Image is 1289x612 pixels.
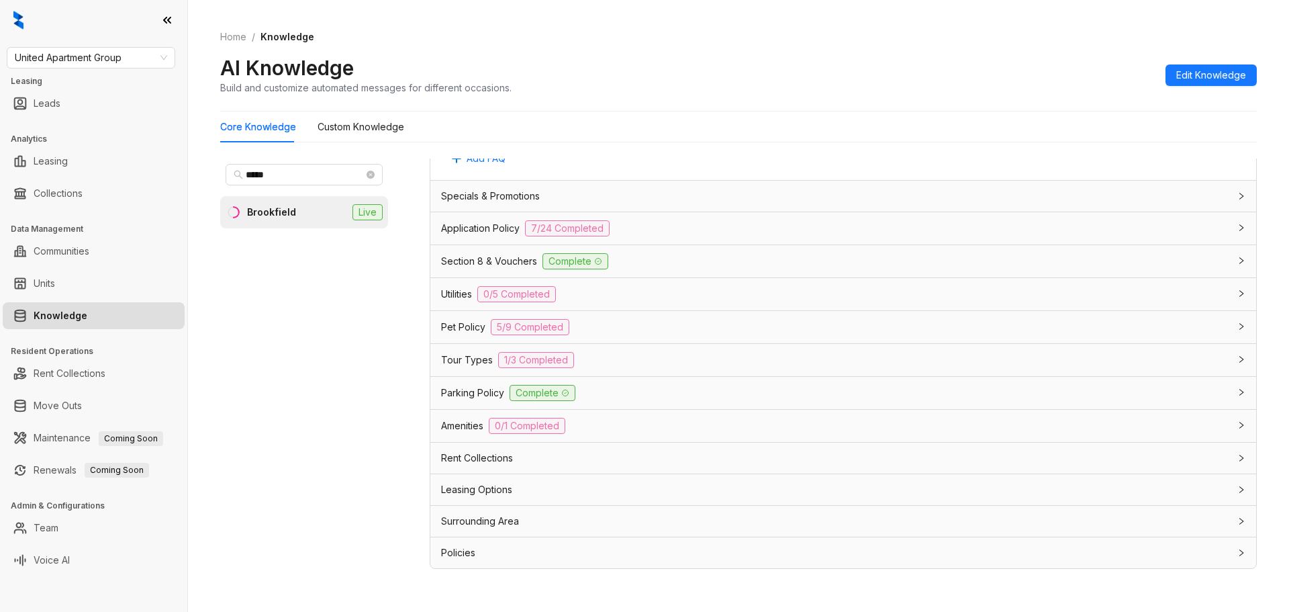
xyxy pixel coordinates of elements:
span: collapsed [1237,421,1245,429]
a: Voice AI [34,547,70,574]
span: collapsed [1237,486,1245,494]
span: United Apartment Group [15,48,167,68]
span: collapsed [1237,355,1245,363]
div: Pet Policy5/9 Completed [430,311,1256,343]
span: 5/9 Completed [491,319,569,335]
span: Add FAQ [467,151,506,166]
li: Knowledge [3,302,185,329]
h3: Admin & Configurations [11,500,187,512]
a: Home [218,30,249,44]
li: Maintenance [3,425,185,451]
div: Brookfield [247,205,296,220]
span: search [234,170,243,179]
h3: Resident Operations [11,345,187,357]
span: Knowledge [260,31,314,42]
a: Rent Collections [34,360,105,387]
span: Tour Types [441,353,493,367]
span: collapsed [1237,454,1245,462]
span: collapsed [1237,290,1245,298]
div: Specials & Promotions [430,181,1256,212]
span: Surrounding Area [441,514,519,529]
span: 1/3 Completed [498,352,574,368]
span: Amenities [441,419,483,433]
h3: Analytics [11,133,187,145]
span: Coming Soon [99,431,163,446]
li: Move Outs [3,392,185,419]
a: Communities [34,238,89,265]
div: Tour Types1/3 Completed [430,344,1256,376]
button: Edit Knowledge [1165,64,1257,86]
div: Core Knowledge [220,120,296,134]
span: Utilities [441,287,472,302]
span: Complete [542,253,608,269]
button: Add FAQ [441,148,516,169]
img: logo [13,11,23,30]
span: 0/5 Completed [477,286,556,302]
li: Units [3,270,185,297]
li: Leasing [3,148,185,175]
span: 7/24 Completed [525,220,610,236]
span: Pet Policy [441,320,485,335]
span: collapsed [1237,257,1245,265]
h2: AI Knowledge [220,55,354,81]
a: Leasing [34,148,68,175]
div: Surrounding Area [430,506,1256,537]
span: Complete [510,385,575,401]
a: Team [34,515,58,541]
li: Leads [3,90,185,117]
a: Knowledge [34,302,87,329]
li: Voice AI [3,547,185,574]
a: Units [34,270,55,297]
span: Live [352,204,383,220]
span: Leasing Options [441,482,512,497]
div: Policies [430,537,1256,568]
span: 0/1 Completed [489,418,565,434]
li: / [252,30,255,44]
div: Parking PolicyComplete [430,377,1256,409]
span: close-circle [367,171,375,179]
li: Renewals [3,457,185,484]
span: Policies [441,545,475,560]
span: Coming Soon [85,463,149,478]
div: Amenities0/1 Completed [430,410,1256,442]
span: collapsed [1237,224,1245,232]
span: collapsed [1237,192,1245,200]
div: Custom Knowledge [318,120,404,134]
span: Parking Policy [441,386,504,400]
div: Build and customize automated messages for different occasions. [220,81,512,95]
a: Leads [34,90,60,117]
li: Collections [3,180,185,207]
span: Application Policy [441,221,520,236]
li: Rent Collections [3,360,185,387]
span: Rent Collections [441,451,513,466]
span: Section 8 & Vouchers [441,254,537,269]
div: Section 8 & VouchersComplete [430,245,1256,277]
li: Communities [3,238,185,265]
a: RenewalsComing Soon [34,457,149,484]
div: Application Policy7/24 Completed [430,212,1256,245]
li: Team [3,515,185,541]
h3: Leasing [11,75,187,87]
span: collapsed [1237,388,1245,396]
div: Utilities0/5 Completed [430,278,1256,310]
a: Collections [34,180,83,207]
span: Specials & Promotions [441,189,540,204]
a: Move Outs [34,392,82,419]
span: Edit Knowledge [1176,68,1246,83]
h3: Data Management [11,223,187,235]
div: Rent Collections [430,443,1256,474]
div: Leasing Options [430,474,1256,505]
span: collapsed [1237,517,1245,525]
span: collapsed [1237,322,1245,331]
span: collapsed [1237,549,1245,557]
